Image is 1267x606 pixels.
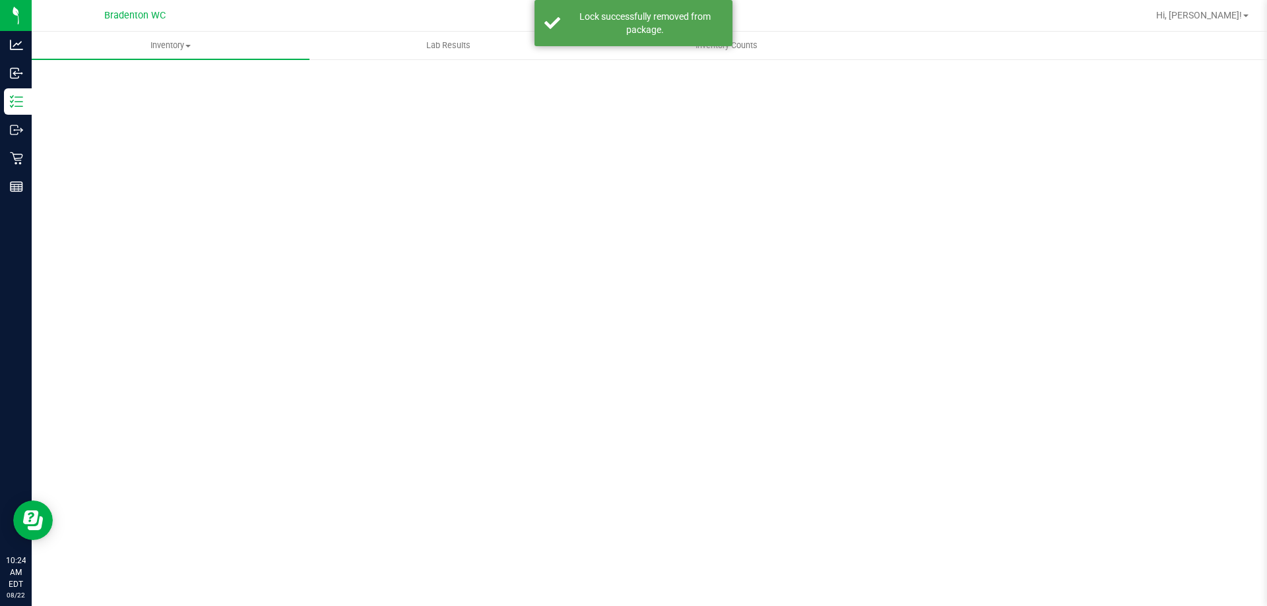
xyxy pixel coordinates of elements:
[309,32,587,59] a: Lab Results
[408,40,488,51] span: Lab Results
[6,555,26,590] p: 10:24 AM EDT
[10,180,23,193] inline-svg: Reports
[32,40,309,51] span: Inventory
[10,152,23,165] inline-svg: Retail
[1156,10,1242,20] span: Hi, [PERSON_NAME]!
[10,38,23,51] inline-svg: Analytics
[10,95,23,108] inline-svg: Inventory
[13,500,53,540] iframe: Resource center
[104,10,166,21] span: Bradenton WC
[32,32,309,59] a: Inventory
[10,123,23,136] inline-svg: Outbound
[568,10,723,36] div: Lock successfully removed from package.
[6,590,26,600] p: 08/22
[10,67,23,80] inline-svg: Inbound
